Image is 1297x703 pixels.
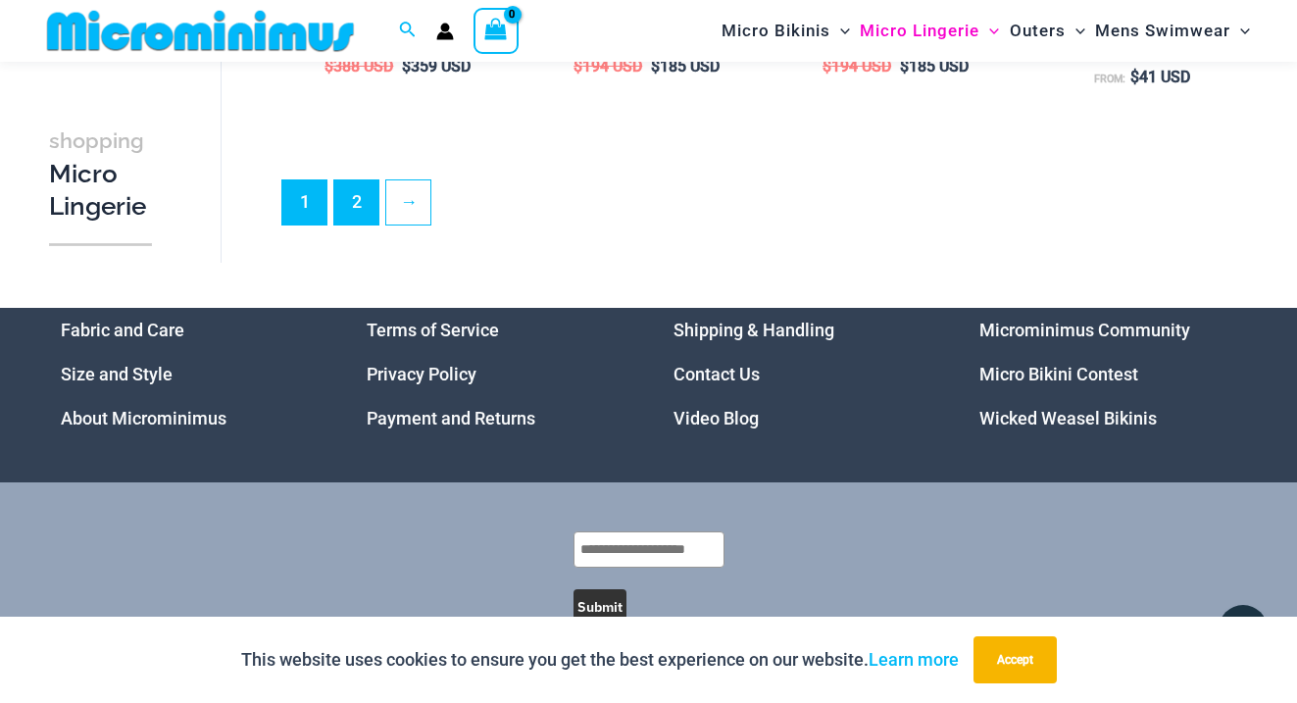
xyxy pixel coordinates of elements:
nav: Site Navigation [714,3,1258,59]
nav: Menu [61,308,319,440]
a: View Shopping Cart, empty [474,8,519,53]
bdi: 185 USD [651,57,720,75]
span: Menu Toggle [1066,6,1085,56]
a: Learn more [869,649,959,670]
nav: Product Pagination [280,179,1257,236]
bdi: 388 USD [324,57,393,75]
a: Contact Us [673,364,760,384]
a: Size and Style [61,364,173,384]
a: Microminimus Community [979,320,1190,340]
aside: Footer Widget 2 [367,308,624,440]
span: From: [1094,73,1125,85]
p: This website uses cookies to ensure you get the best experience on our website. [241,645,959,675]
a: Micro LingerieMenu ToggleMenu Toggle [855,6,1004,56]
span: Micro Bikinis [722,6,830,56]
a: Page 2 [334,180,378,225]
a: Wicked Weasel Bikinis [979,408,1157,428]
span: Micro Lingerie [860,6,979,56]
span: Menu Toggle [979,6,999,56]
a: Fabric and Care [61,320,184,340]
bdi: 41 USD [1130,68,1190,86]
bdi: 194 USD [574,57,642,75]
a: Mens SwimwearMenu ToggleMenu Toggle [1090,6,1255,56]
a: Shipping & Handling [673,320,834,340]
span: Menu Toggle [830,6,850,56]
span: $ [324,57,333,75]
bdi: 185 USD [900,57,969,75]
span: shopping [49,128,144,153]
a: Search icon link [399,19,417,43]
span: Menu Toggle [1230,6,1250,56]
span: $ [1130,68,1139,86]
a: Micro Bikini Contest [979,364,1138,384]
a: Micro BikinisMenu ToggleMenu Toggle [717,6,855,56]
span: Page 1 [282,180,326,225]
nav: Menu [673,308,931,440]
span: $ [651,57,660,75]
aside: Footer Widget 1 [61,308,319,440]
a: Payment and Returns [367,408,535,428]
button: Accept [973,636,1057,683]
bdi: 194 USD [823,57,891,75]
a: Privacy Policy [367,364,476,384]
a: About Microminimus [61,408,226,428]
aside: Footer Widget 3 [673,308,931,440]
a: Account icon link [436,23,454,40]
nav: Menu [979,308,1237,440]
span: Mens Swimwear [1095,6,1230,56]
button: Submit [574,589,626,625]
span: Outers [1010,6,1066,56]
span: $ [574,57,582,75]
span: $ [900,57,909,75]
span: $ [402,57,411,75]
nav: Menu [367,308,624,440]
img: MM SHOP LOGO FLAT [39,9,362,53]
aside: Footer Widget 4 [979,308,1237,440]
h3: Micro Lingerie [49,124,152,224]
a: OutersMenu ToggleMenu Toggle [1005,6,1090,56]
a: → [386,180,430,225]
a: Video Blog [673,408,759,428]
span: $ [823,57,831,75]
a: Terms of Service [367,320,499,340]
bdi: 359 USD [402,57,471,75]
